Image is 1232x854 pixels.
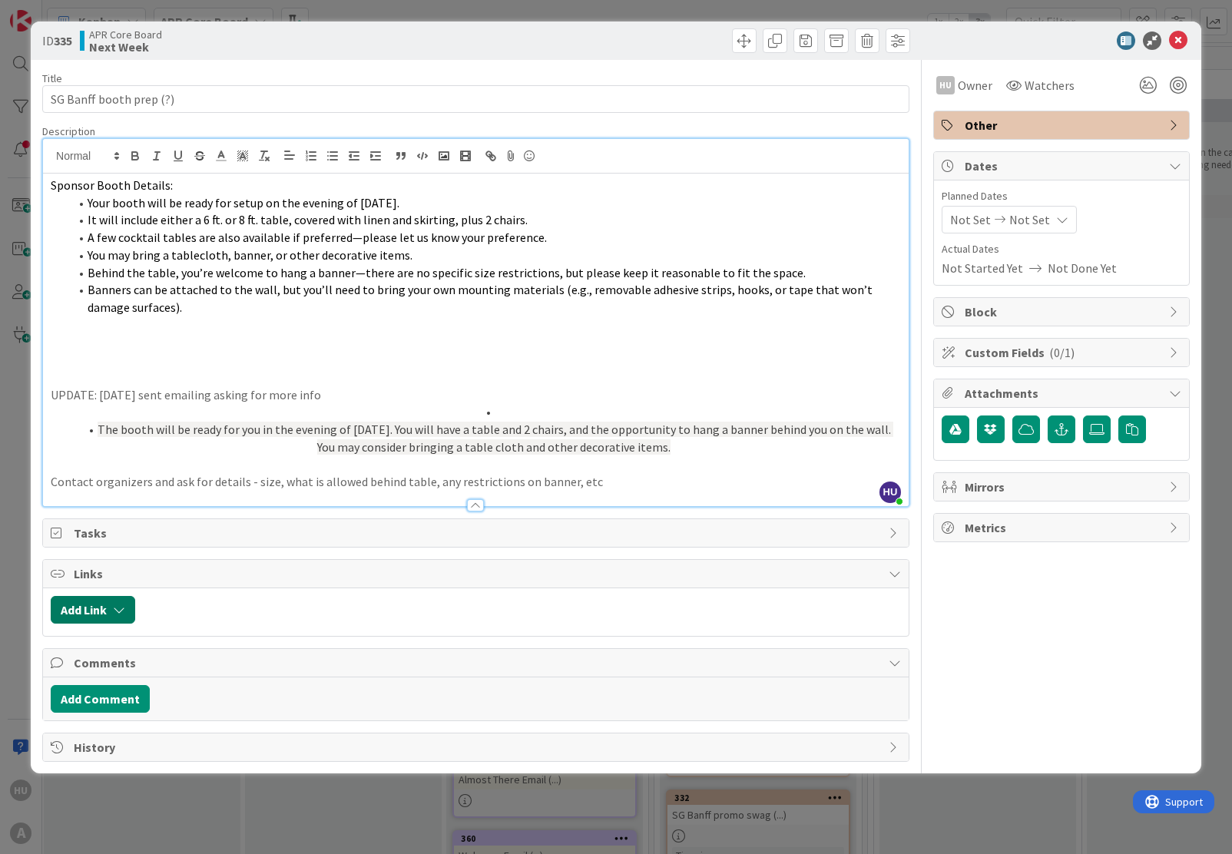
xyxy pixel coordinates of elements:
span: You may bring a tablecloth, banner, or other decorative items. [88,247,412,263]
span: Not Set [950,210,991,229]
span: Your booth will be ready for setup on the evening of [DATE]. [88,195,399,210]
span: Metrics [965,518,1161,537]
span: Sponsor Booth Details: [51,177,173,193]
label: Title [42,71,62,85]
span: Attachments [965,384,1161,402]
span: Watchers [1025,76,1075,94]
b: 335 [54,33,72,48]
span: Not Done Yet [1048,259,1117,277]
span: It will include either a 6 ft. or 8 ft. table, covered with linen and skirting, plus 2 chairs. [88,212,528,227]
button: Add Link [51,596,135,624]
span: Owner [958,76,992,94]
span: Links [74,564,881,583]
span: Tasks [74,524,881,542]
p: UPDATE: [DATE] sent emailing asking for more info [51,386,901,404]
span: The booth will be ready for you in the evening of [DATE]. You will have a table and 2 chairs, and... [98,422,893,455]
span: Not Set [1009,210,1050,229]
input: type card name here... [42,85,909,113]
span: Actual Dates [942,241,1181,257]
span: Other [965,116,1161,134]
span: Dates [965,157,1161,175]
span: Planned Dates [942,188,1181,204]
span: Banners can be attached to the wall, but you’ll need to bring your own mounting materials (e.g., ... [88,282,875,315]
b: Next Week [89,41,162,53]
span: APR Core Board [89,28,162,41]
span: Description [42,124,95,138]
span: Not Started Yet [942,259,1023,277]
span: ( 0/1 ) [1049,345,1075,360]
span: Mirrors [965,478,1161,496]
span: History [74,738,881,756]
span: Block [965,303,1161,321]
span: HU [879,482,901,503]
span: Custom Fields [965,343,1161,362]
p: Contact organizers and ask for details - size, what is allowed behind table, any restrictions on ... [51,473,901,491]
div: HU [936,76,955,94]
span: Behind the table, you’re welcome to hang a banner—there are no specific size restrictions, but pl... [88,265,806,280]
span: ID [42,31,72,50]
span: A few cocktail tables are also available if preferred—please let us know your preference. [88,230,547,245]
button: Add Comment [51,685,150,713]
span: Support [32,2,70,21]
span: Comments [74,654,881,672]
